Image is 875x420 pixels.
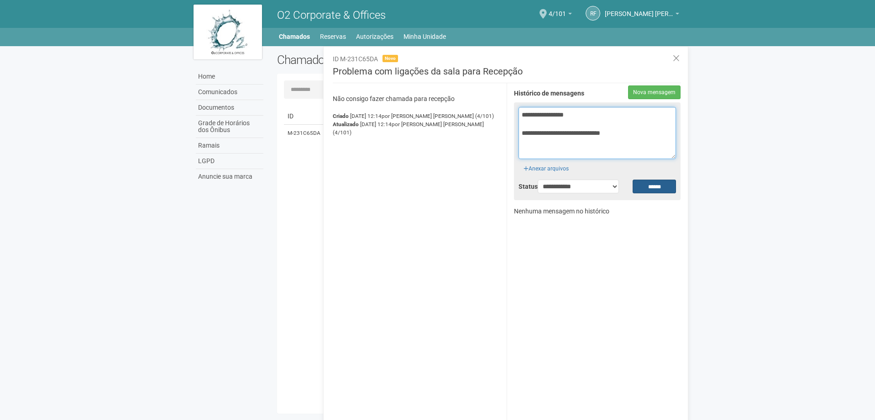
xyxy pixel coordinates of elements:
[277,9,386,21] span: O2 Corporate & Offices
[382,113,494,119] span: por [PERSON_NAME] [PERSON_NAME] (4/101)
[279,30,310,43] a: Chamados
[196,169,263,184] a: Anuncie sua marca
[333,121,484,136] span: por [PERSON_NAME] [PERSON_NAME] (4/101)
[403,30,446,43] a: Minha Unidade
[196,154,263,169] a: LGPD
[586,6,600,21] a: RF
[333,113,349,119] strong: Criado
[196,100,263,116] a: Documentos
[549,1,566,17] span: 4/101
[196,116,263,138] a: Grade de Horários dos Ônibus
[549,11,572,19] a: 4/101
[333,95,500,103] p: Não consigo fazer chamada para recepção
[519,159,574,173] div: Anexar arquivos
[333,67,681,83] h3: Problema com ligações da sala para Recepção
[320,30,346,43] a: Reservas
[628,85,681,99] button: Nova mensagem
[382,55,398,62] span: Novo
[194,5,262,59] img: logo.jpg
[196,69,263,85] a: Home
[284,108,325,125] td: ID
[196,138,263,154] a: Ramais
[350,113,494,119] span: [DATE] 12:14
[277,53,438,67] h2: Chamados
[333,121,484,136] span: [DATE] 12:14
[196,85,263,100] a: Comunicados
[519,182,524,191] label: Status
[605,11,679,19] a: [PERSON_NAME] [PERSON_NAME]
[514,90,584,97] strong: Histórico de mensagens
[284,125,325,142] td: M-231C65DA
[605,1,673,17] span: Robson Firmino Gomes
[356,30,393,43] a: Autorizações
[514,207,681,215] p: Nenhuma mensagem no histórico
[333,55,378,63] span: ID M-231C65DA
[333,121,359,128] strong: Atualizado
